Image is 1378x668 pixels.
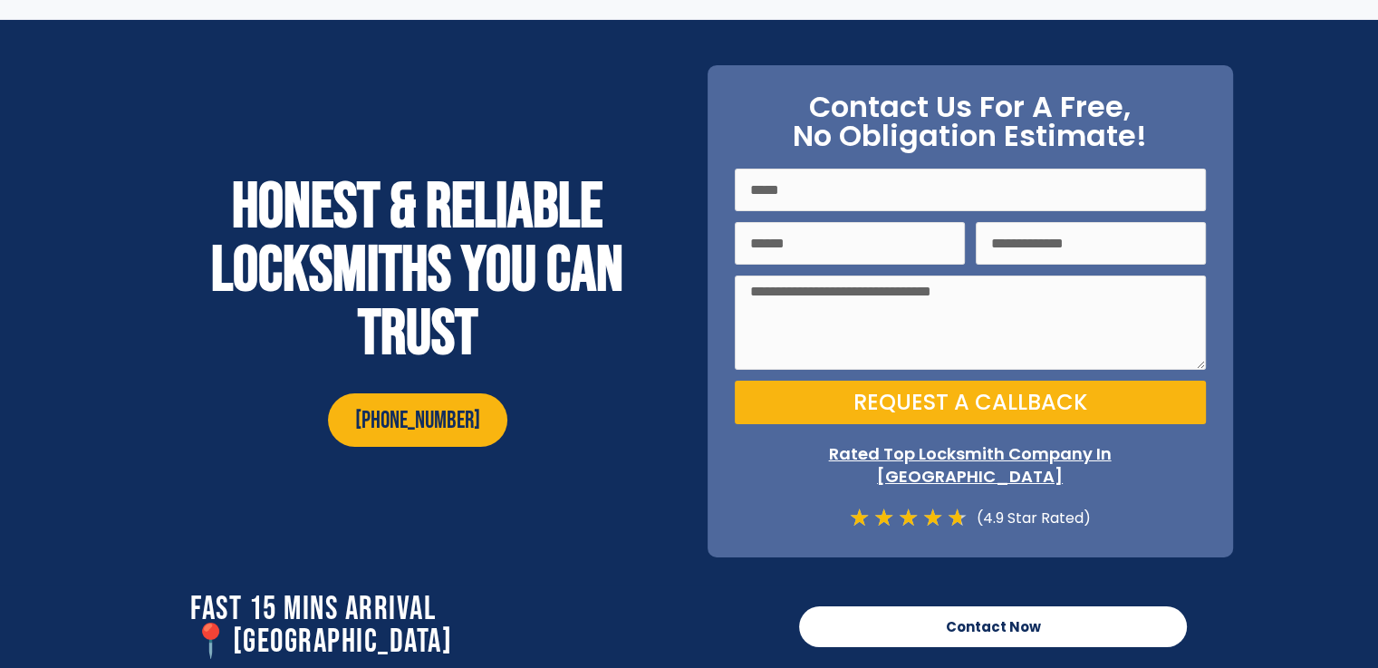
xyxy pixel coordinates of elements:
[853,392,1087,413] span: Request a Callback
[355,407,480,436] span: [PHONE_NUMBER]
[946,620,1041,634] span: Contact Now
[735,381,1206,424] button: Request a Callback
[190,594,781,659] h2: Fast 15 Mins Arrival 📍[GEOGRAPHIC_DATA]
[735,92,1206,150] h2: Contact Us For A Free, No Obligation Estimate!
[328,393,507,447] a: [PHONE_NUMBER]
[922,506,943,530] i: ★
[849,506,968,530] div: 4.7/5
[735,442,1206,488] p: Rated Top Locksmith Company In [GEOGRAPHIC_DATA]
[849,506,870,530] i: ★
[155,176,680,366] h2: Honest & reliable locksmiths you can trust
[898,506,919,530] i: ★
[799,606,1187,647] a: Contact Now
[947,506,968,530] i: ★
[873,506,894,530] i: ★
[968,506,1091,530] div: (4.9 Star Rated)
[735,169,1206,435] form: On Point Locksmith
